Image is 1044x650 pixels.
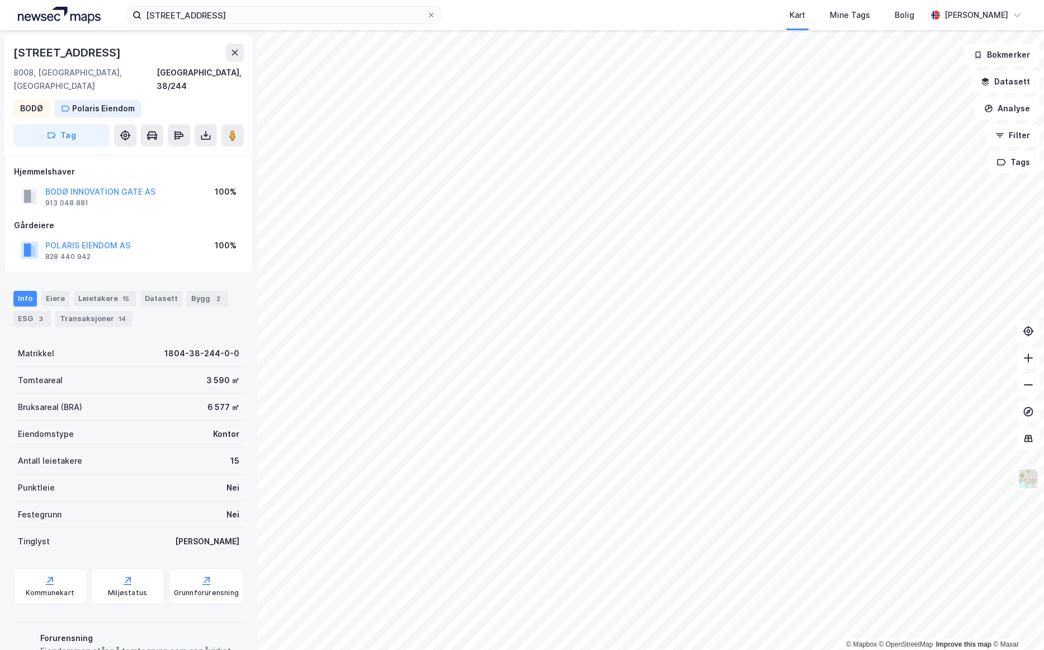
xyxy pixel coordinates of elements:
div: Nei [226,481,239,494]
div: Mine Tags [830,8,870,22]
div: [GEOGRAPHIC_DATA], 38/244 [157,66,244,93]
div: Nei [226,508,239,521]
a: OpenStreetMap [879,640,933,648]
div: Datasett [140,291,182,307]
div: 3 590 ㎡ [206,374,239,387]
div: [STREET_ADDRESS] [13,44,123,62]
div: 15 [230,454,239,468]
button: Bokmerker [964,44,1040,66]
div: Kart [790,8,805,22]
div: Antall leietakere [18,454,82,468]
div: [PERSON_NAME] [175,535,239,548]
div: Bygg [187,291,228,307]
div: 100% [215,185,237,199]
div: Kontrollprogram for chat [988,596,1044,650]
img: logo.a4113a55bc3d86da70a041830d287a7e.svg [18,7,101,23]
img: Z [1018,468,1039,489]
div: Hjemmelshaver [14,165,243,178]
a: Mapbox [846,640,877,648]
div: 8008, [GEOGRAPHIC_DATA], [GEOGRAPHIC_DATA] [13,66,157,93]
input: Søk på adresse, matrikkel, gårdeiere, leietakere eller personer [141,7,427,23]
div: 14 [116,313,128,324]
div: Transaksjoner [55,311,133,327]
div: Tinglyst [18,535,50,548]
div: Tomteareal [18,374,63,387]
div: Bolig [895,8,914,22]
div: Eiendomstype [18,427,74,441]
div: Gårdeiere [14,219,243,232]
div: Info [13,291,37,307]
div: Miljøstatus [108,588,147,597]
button: Filter [986,124,1040,147]
div: Bruksareal (BRA) [18,401,82,414]
iframe: Chat Widget [988,596,1044,650]
div: Leietakere [74,291,136,307]
button: Datasett [971,70,1040,93]
div: Kommunekart [26,588,74,597]
div: 913 048 881 [45,199,88,208]
div: Polaris Eiendom [72,102,135,115]
div: 3 [35,313,46,324]
div: Forurensning [40,632,239,645]
div: 15 [120,293,131,304]
div: BODØ [20,102,43,115]
div: 2 [212,293,224,304]
div: Grunnforurensning [174,588,239,597]
div: 6 577 ㎡ [207,401,239,414]
div: Matrikkel [18,347,54,360]
div: [PERSON_NAME] [944,8,1008,22]
div: Eiere [41,291,69,307]
div: Festegrunn [18,508,62,521]
div: 100% [215,239,237,252]
div: Kontor [213,427,239,441]
div: ESG [13,311,51,327]
div: 828 440 942 [45,252,91,261]
div: 1804-38-244-0-0 [164,347,239,360]
button: Tags [988,151,1040,173]
a: Improve this map [936,640,991,648]
div: Punktleie [18,481,55,494]
button: Tag [13,124,110,147]
button: Analyse [975,97,1040,120]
